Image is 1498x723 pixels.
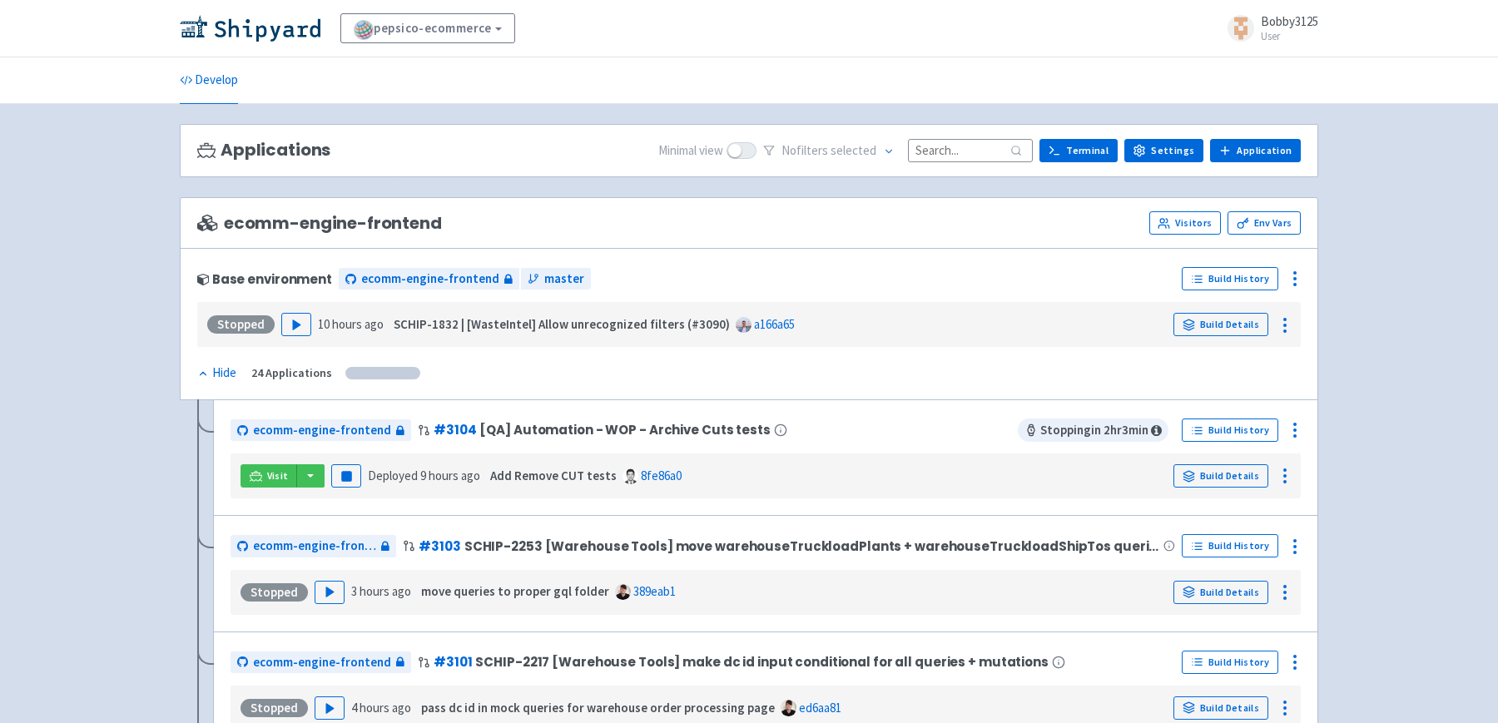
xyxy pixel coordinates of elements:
a: pepsico-ecommerce [340,13,515,43]
img: Shipyard logo [180,15,320,42]
div: Stopped [241,699,308,717]
time: 9 hours ago [420,468,480,483]
a: ed6aa81 [799,700,841,716]
time: 10 hours ago [318,316,384,332]
input: Search... [908,139,1033,161]
span: SCHIP-2217 [Warehouse Tools] make dc id input conditional for all queries + mutations [475,655,1048,669]
span: ecomm-engine-frontend [253,421,391,440]
a: Build Details [1173,581,1268,604]
a: 8fe86a0 [641,468,682,483]
span: master [544,270,584,289]
a: a166a65 [754,316,795,332]
a: ecomm-engine-frontend [231,535,396,557]
a: Build Details [1173,313,1268,336]
a: Terminal [1039,139,1118,162]
span: ecomm-engine-frontend [197,214,442,233]
span: Visit [267,469,289,483]
button: Pause [331,464,361,488]
a: #3101 [434,653,472,671]
span: ecomm-engine-frontend [253,653,391,672]
a: Build History [1182,534,1278,557]
a: 389eab1 [633,583,676,599]
span: SCHIP-2253 [Warehouse Tools] move warehouseTruckloadPlants + warehouseTruckloadShipTos queries, u... [464,539,1160,553]
a: #3103 [419,537,460,555]
h3: Applications [197,141,330,160]
button: Hide [197,364,238,383]
span: Stopping in 2 hr 3 min [1018,418,1168,442]
small: User [1261,31,1318,42]
button: Play [315,696,345,720]
span: No filter s [781,141,876,161]
div: 24 Applications [251,364,332,383]
a: Build History [1182,418,1278,442]
span: [QA] Automation - WOP - Archive Cuts tests [479,423,770,437]
button: Play [315,581,345,604]
a: #3104 [434,421,476,438]
a: Env Vars [1228,211,1301,235]
time: 3 hours ago [351,583,411,599]
span: selected [831,142,876,158]
a: ecomm-engine-frontend [231,651,411,674]
a: ecomm-engine-frontend [231,419,411,442]
strong: Add Remove CUT tests [490,468,617,483]
span: Bobby3125 [1261,13,1318,29]
a: Settings [1124,139,1203,162]
a: Visit [241,464,297,488]
a: Bobby3125 User [1218,15,1318,42]
div: Hide [197,364,236,383]
time: 4 hours ago [351,700,411,716]
span: ecomm-engine-frontend [253,537,376,556]
a: ecomm-engine-frontend [339,268,519,290]
span: Minimal view [658,141,723,161]
a: Develop [180,57,238,104]
button: Play [281,313,311,336]
span: Deployed [368,468,480,483]
a: Visitors [1149,211,1221,235]
a: Build History [1182,267,1278,290]
strong: pass dc id in mock queries for warehouse order processing page [421,700,775,716]
a: Build Details [1173,464,1268,488]
a: Build History [1182,651,1278,674]
a: Build Details [1173,696,1268,720]
span: ecomm-engine-frontend [361,270,499,289]
strong: move queries to proper gql folder [421,583,609,599]
div: Base environment [197,272,332,286]
div: Stopped [207,315,275,334]
div: Stopped [241,583,308,602]
a: master [521,268,591,290]
a: Application [1210,139,1301,162]
strong: SCHIP-1832 | [WasteIntel] Allow unrecognized filters (#3090) [394,316,730,332]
